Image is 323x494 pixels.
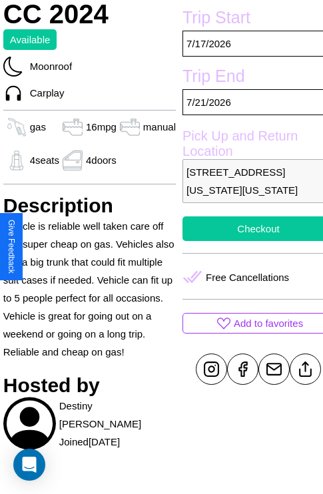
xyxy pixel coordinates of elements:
img: gas [3,150,30,170]
div: Give Feedback [7,220,16,274]
p: Vehicle is reliable well taken care off and super cheap on gas. Vehicles also has a big trunk tha... [3,217,176,361]
img: gas [59,150,86,170]
p: Moonroof [23,57,72,75]
img: gas [3,117,30,137]
p: 16 mpg [86,118,117,136]
h3: Hosted by [3,374,176,397]
p: Destiny [PERSON_NAME] [59,397,176,433]
p: 4 seats [30,151,59,169]
p: manual [143,118,176,136]
p: Carplay [23,84,65,102]
p: 4 doors [86,151,117,169]
h3: Description [3,194,176,217]
p: Add to favorites [234,314,303,332]
p: Free Cancellations [206,268,289,286]
p: gas [30,118,46,136]
img: gas [117,117,143,137]
p: Available [10,31,51,49]
img: gas [59,117,86,137]
div: Open Intercom Messenger [13,449,45,481]
p: Joined [DATE] [59,433,120,451]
